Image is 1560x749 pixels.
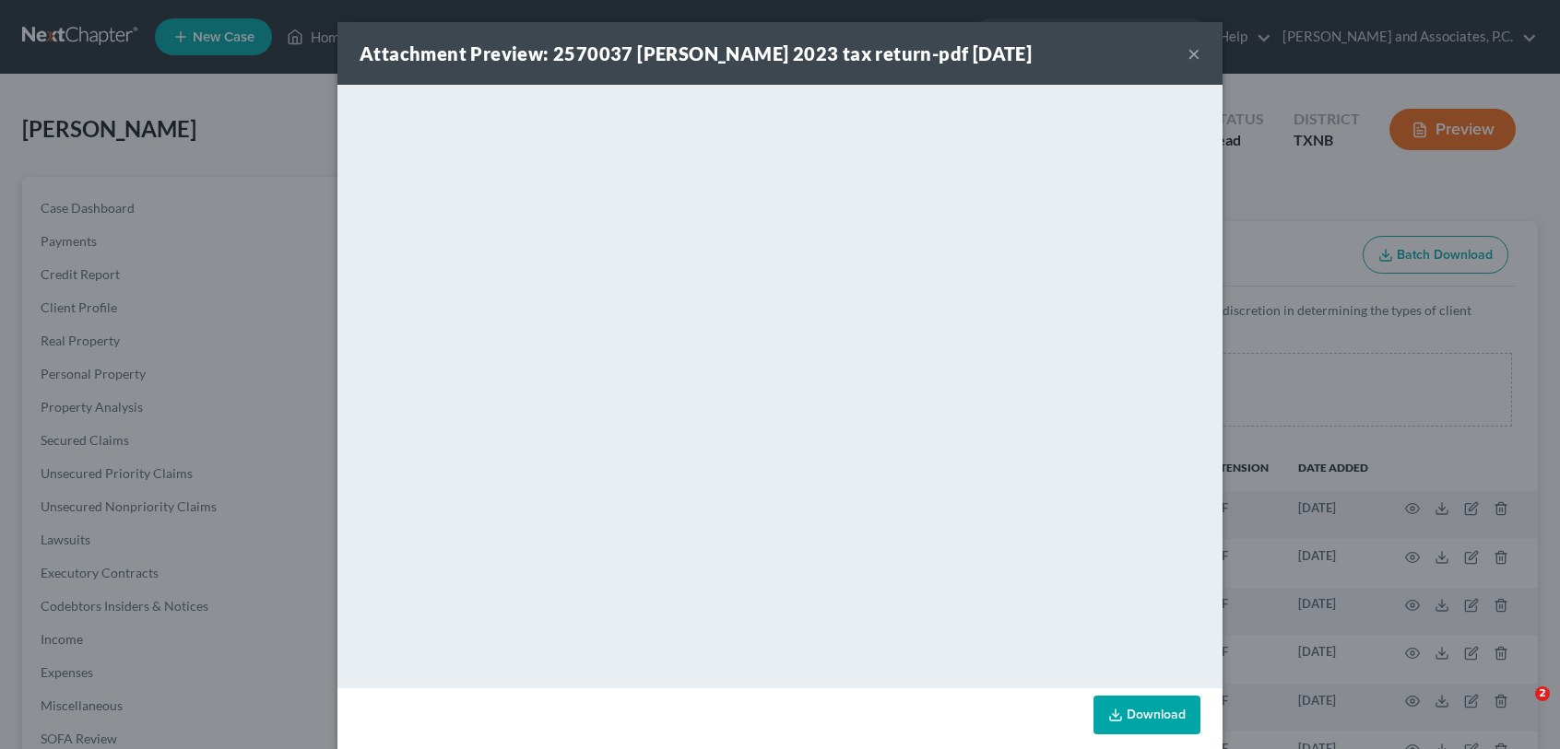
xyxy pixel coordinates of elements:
[1093,696,1200,734] a: Download
[1497,686,1542,731] iframe: Intercom live chat
[337,85,1223,684] iframe: <object ng-attr-data='[URL][DOMAIN_NAME]' type='application/pdf' width='100%' height='650px'></ob...
[1188,42,1200,64] button: ×
[1535,686,1550,701] span: 2
[360,42,1032,64] strong: Attachment Preview: 2570037 [PERSON_NAME] 2023 tax return-pdf [DATE]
